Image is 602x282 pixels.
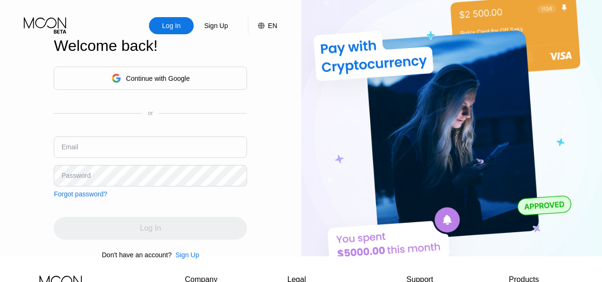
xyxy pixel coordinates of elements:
[54,190,107,198] div: Forgot password?
[172,251,199,259] div: Sign Up
[161,21,182,30] div: Log In
[148,110,153,117] div: or
[54,67,247,90] div: Continue with Google
[54,37,247,55] div: Welcome back!
[268,22,277,29] div: EN
[126,75,190,82] div: Continue with Google
[102,251,172,259] div: Don't have an account?
[248,17,277,34] div: EN
[149,17,194,34] div: Log In
[61,143,78,151] div: Email
[61,172,90,179] div: Password
[194,17,238,34] div: Sign Up
[176,251,199,259] div: Sign Up
[203,21,229,30] div: Sign Up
